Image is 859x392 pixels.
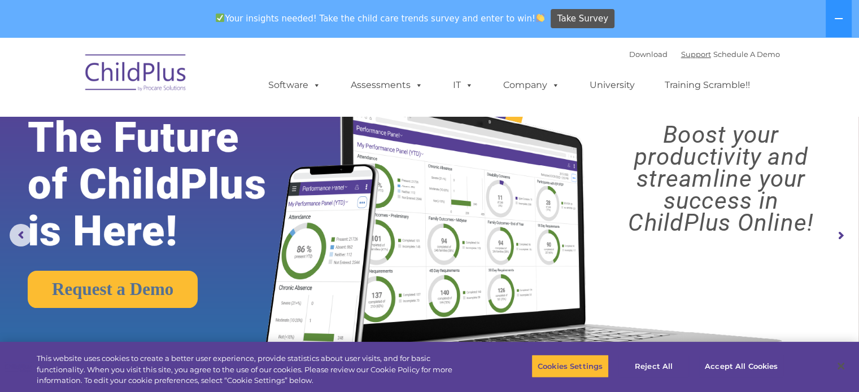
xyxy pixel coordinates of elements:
[653,74,761,96] a: Training Scramble!!
[829,354,853,378] button: Close
[551,9,614,29] a: Take Survey
[578,74,646,96] a: University
[211,7,550,29] span: Your insights needed! Take the child care trends survey and enter to win!
[618,354,689,378] button: Reject All
[594,124,848,234] rs-layer: Boost your productivity and streamline your success in ChildPlus Online!
[531,354,609,378] button: Cookies Settings
[681,50,711,59] a: Support
[257,74,332,96] a: Software
[442,74,485,96] a: IT
[536,14,544,22] img: 👏
[557,9,608,29] span: Take Survey
[699,354,784,378] button: Accept All Cookies
[157,74,191,83] span: Last name
[80,46,193,103] img: ChildPlus by Procare Solutions
[339,74,434,96] a: Assessments
[28,114,302,254] rs-layer: The Future of ChildPlus is Here!
[216,14,224,22] img: ✅
[629,50,780,59] font: |
[492,74,571,96] a: Company
[28,271,198,308] a: Request a Demo
[629,50,668,59] a: Download
[37,353,473,386] div: This website uses cookies to create a better user experience, provide statistics about user visit...
[157,121,205,129] span: Phone number
[713,50,780,59] a: Schedule A Demo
